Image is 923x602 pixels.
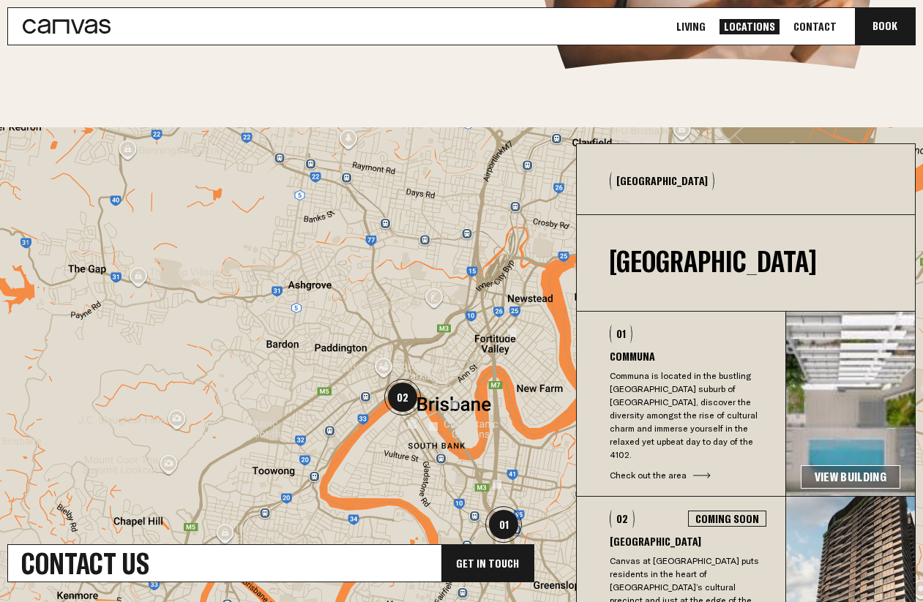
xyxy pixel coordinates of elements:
[801,465,900,489] a: View Building
[610,369,766,462] p: Communa is located in the bustling [GEOGRAPHIC_DATA] suburb of [GEOGRAPHIC_DATA], discover the di...
[610,510,635,528] div: 02
[384,379,421,415] div: 02
[688,511,766,527] div: Coming Soon
[855,8,915,45] button: Book
[577,312,785,496] button: 01CommunaCommuna is located in the bustling [GEOGRAPHIC_DATA] suburb of [GEOGRAPHIC_DATA], discov...
[672,19,710,34] a: Living
[610,350,766,362] h3: Communa
[720,19,780,34] a: Locations
[610,325,632,343] div: 01
[485,506,522,543] div: 01
[7,544,534,582] a: Contact UsGet In Touch
[789,19,841,34] a: Contact
[441,545,534,582] div: Get In Touch
[610,535,766,547] h3: [GEOGRAPHIC_DATA]
[786,312,915,496] img: 67b7cc4d9422ff3188516097c9650704bc7da4d7-3375x1780.jpg
[610,172,714,190] button: [GEOGRAPHIC_DATA]
[610,469,766,482] div: Check out the area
